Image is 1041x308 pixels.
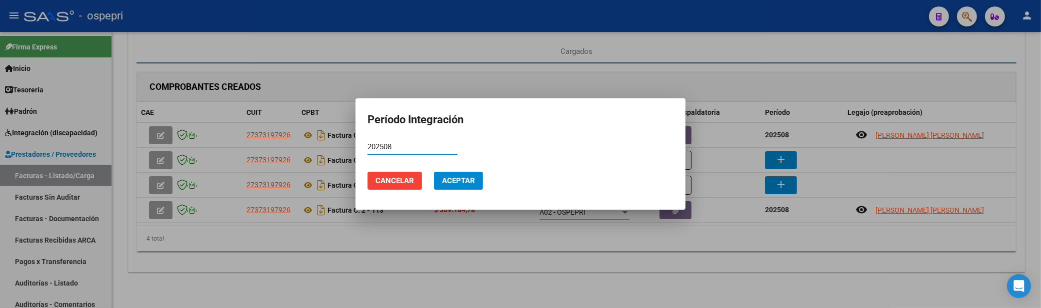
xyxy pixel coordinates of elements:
button: Aceptar [434,172,483,190]
h2: Período Integración [367,110,673,129]
button: Cancelar [367,172,422,190]
span: Aceptar [442,176,475,185]
div: Open Intercom Messenger [1007,274,1031,298]
span: Cancelar [375,176,414,185]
